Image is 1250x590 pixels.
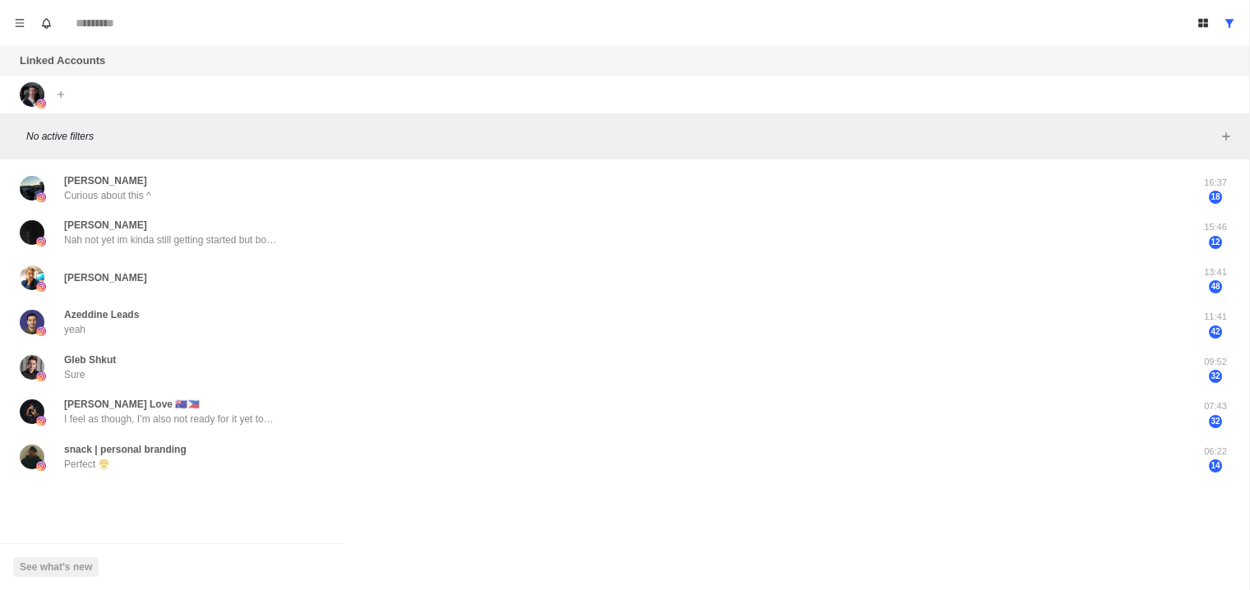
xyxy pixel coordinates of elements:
[7,10,33,36] button: Menu
[1216,10,1243,36] button: Show all conversations
[1209,236,1222,249] span: 12
[36,99,46,108] img: picture
[51,85,71,104] button: Add account
[33,10,59,36] button: Notifications
[64,233,278,247] p: Nah not yet im kinda still getting started but bouta launch some ads tho so well see
[64,442,187,457] p: snack | personal branding
[20,265,44,290] img: picture
[26,129,1216,144] p: No active filters
[20,445,44,469] img: picture
[1216,127,1236,146] button: Add filters
[20,355,44,380] img: picture
[64,307,139,322] p: Azeddine Leads
[64,188,151,203] p: Curious about this ^
[64,173,147,188] p: [PERSON_NAME]
[64,353,116,367] p: Gleb Shkut
[1195,176,1236,190] p: 16:37
[1190,10,1216,36] button: Board View
[1195,399,1236,413] p: 07:43
[64,412,278,426] p: I feel as though, I’m also not ready for it yet too. Currently having fun just creating content a...
[64,367,85,382] p: Sure
[20,310,44,334] img: picture
[1195,310,1236,324] p: 11:41
[36,461,46,471] img: picture
[64,397,200,412] p: [PERSON_NAME] Love 🇦🇺🇵🇭
[20,176,44,201] img: picture
[36,237,46,247] img: picture
[20,399,44,424] img: picture
[1195,445,1236,459] p: 06:22
[1209,280,1222,293] span: 48
[64,322,85,337] p: yeah
[36,326,46,336] img: picture
[36,282,46,292] img: picture
[20,53,105,69] p: Linked Accounts
[1209,415,1222,428] span: 32
[20,82,44,107] img: picture
[20,220,44,245] img: picture
[1209,370,1222,383] span: 32
[1195,220,1236,234] p: 15:46
[64,270,147,285] p: [PERSON_NAME]
[1195,355,1236,369] p: 09:52
[1209,191,1222,204] span: 18
[1209,459,1222,472] span: 14
[1209,325,1222,339] span: 42
[36,416,46,426] img: picture
[13,557,99,577] button: See what's new
[64,218,147,233] p: [PERSON_NAME]
[64,457,110,472] p: Perfect 😤
[36,192,46,202] img: picture
[36,371,46,381] img: picture
[1195,265,1236,279] p: 13:41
